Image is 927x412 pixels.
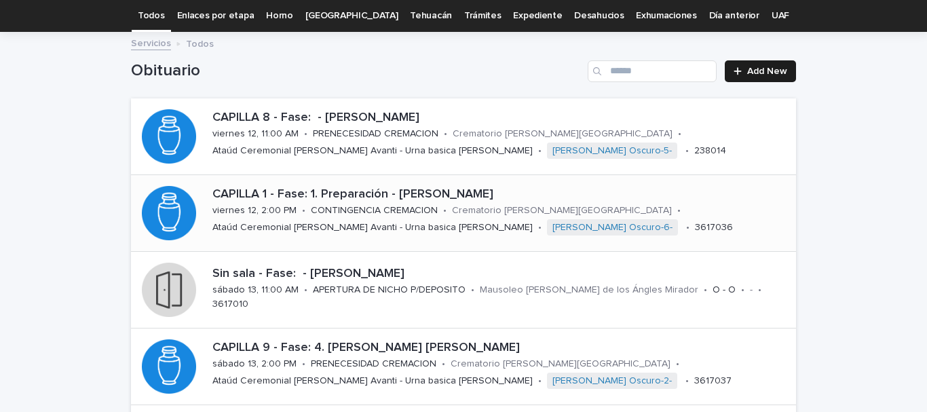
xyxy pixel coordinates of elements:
p: • [741,284,744,296]
p: • [442,358,445,370]
p: • [443,205,447,217]
p: • [538,222,542,233]
p: O - O [713,284,736,296]
p: Todos [186,35,214,50]
p: viernes 12, 2:00 PM [212,205,297,217]
p: 3617010 [212,299,248,310]
p: - [750,284,753,296]
a: [PERSON_NAME] Oscuro-2- [552,375,672,387]
p: • [302,358,305,370]
p: sábado 13, 11:00 AM [212,284,299,296]
a: CAPILLA 9 - Fase: 4. [PERSON_NAME] [PERSON_NAME]sábado 13, 2:00 PM•PRENECESIDAD CREMACION•Cremato... [131,329,796,405]
p: Crematorio [PERSON_NAME][GEOGRAPHIC_DATA] [453,128,673,140]
p: 238014 [694,145,726,157]
p: Ataúd Ceremonial [PERSON_NAME] Avanti - Urna basica [PERSON_NAME] [212,375,533,387]
p: • [685,375,689,387]
p: • [678,128,681,140]
p: • [704,284,707,296]
p: sábado 13, 2:00 PM [212,358,297,370]
p: Sin sala - Fase: - [PERSON_NAME] [212,267,791,282]
p: Crematorio [PERSON_NAME][GEOGRAPHIC_DATA] [452,205,672,217]
a: [PERSON_NAME] Oscuro-5- [552,145,672,157]
p: • [685,145,689,157]
p: • [304,128,307,140]
p: • [538,375,542,387]
p: CAPILLA 8 - Fase: - [PERSON_NAME] [212,111,791,126]
p: • [758,284,761,296]
p: • [302,205,305,217]
p: Crematorio [PERSON_NAME][GEOGRAPHIC_DATA] [451,358,670,370]
p: • [686,222,689,233]
p: CONTINGENCIA CREMACION [311,205,438,217]
p: PRENECESIDAD CREMACION [311,358,436,370]
p: • [444,128,447,140]
a: CAPILLA 8 - Fase: - [PERSON_NAME]viernes 12, 11:00 AM•PRENECESIDAD CREMACION•Crematorio [PERSON_N... [131,98,796,175]
p: CAPILLA 1 - Fase: 1. Preparación - [PERSON_NAME] [212,187,791,202]
p: • [538,145,542,157]
a: [PERSON_NAME] Oscuro-6- [552,222,673,233]
p: PRENECESIDAD CREMACION [313,128,438,140]
p: 3617036 [695,222,733,233]
h1: Obituario [131,61,582,81]
span: Add New [747,67,787,76]
a: Servicios [131,35,171,50]
a: Add New [725,60,796,82]
p: CAPILLA 9 - Fase: 4. [PERSON_NAME] [PERSON_NAME] [212,341,791,356]
a: CAPILLA 1 - Fase: 1. Preparación - [PERSON_NAME]viernes 12, 2:00 PM•CONTINGENCIA CREMACION•Cremat... [131,175,796,252]
p: 3617037 [694,375,732,387]
p: • [471,284,474,296]
input: Search [588,60,717,82]
p: Mausoleo [PERSON_NAME] de los Ángles Mirador [480,284,698,296]
p: • [676,358,679,370]
a: Sin sala - Fase: - [PERSON_NAME]sábado 13, 11:00 AM•APERTURA DE NICHO P/DEPOSITO•Mausoleo [PERSON... [131,252,796,329]
p: Ataúd Ceremonial [PERSON_NAME] Avanti - Urna basica [PERSON_NAME] [212,145,533,157]
p: viernes 12, 11:00 AM [212,128,299,140]
p: Ataúd Ceremonial [PERSON_NAME] Avanti - Urna basica [PERSON_NAME] [212,222,533,233]
p: APERTURA DE NICHO P/DEPOSITO [313,284,466,296]
p: • [304,284,307,296]
p: • [677,205,681,217]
